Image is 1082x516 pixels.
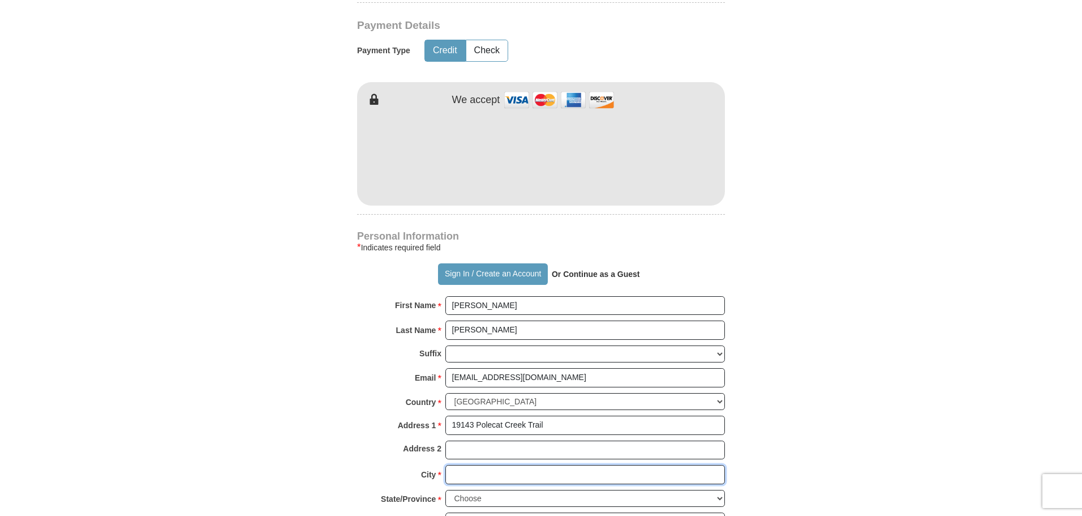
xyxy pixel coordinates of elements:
[357,232,725,241] h4: Personal Information
[421,467,436,483] strong: City
[357,46,410,56] h5: Payment Type
[357,241,725,254] div: Indicates required field
[395,297,436,313] strong: First Name
[398,417,436,433] strong: Address 1
[503,88,616,112] img: credit cards accepted
[396,322,436,338] strong: Last Name
[403,441,441,457] strong: Address 2
[552,270,640,279] strong: Or Continue as a Guest
[381,491,436,507] strong: State/Province
[357,19,646,32] h3: Payment Details
[438,263,547,285] button: Sign In / Create an Account
[415,370,436,386] strong: Email
[466,40,508,61] button: Check
[406,394,436,410] strong: Country
[419,346,441,361] strong: Suffix
[425,40,465,61] button: Credit
[452,94,500,106] h4: We accept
